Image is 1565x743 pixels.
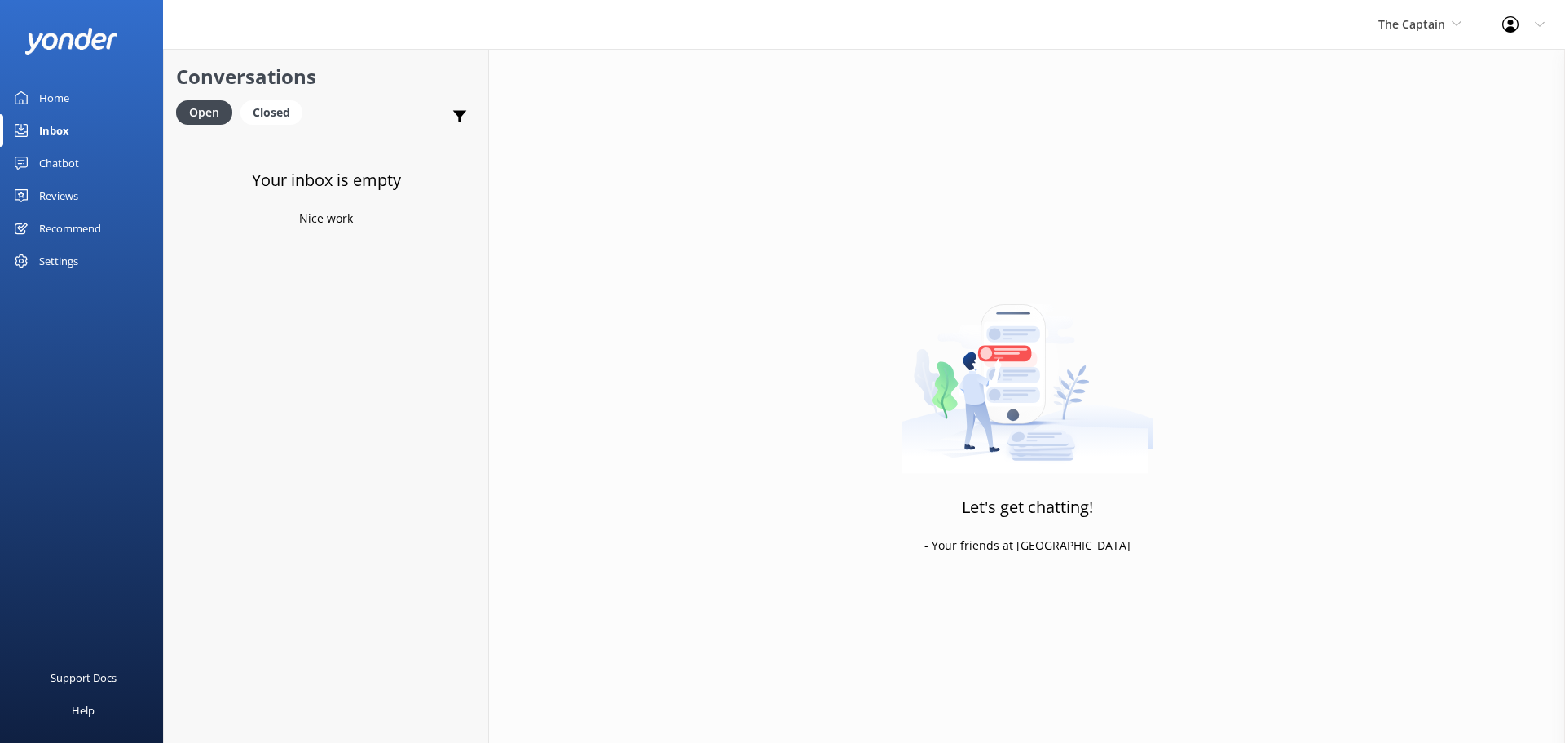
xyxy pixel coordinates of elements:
[39,147,79,179] div: Chatbot
[39,245,78,277] div: Settings
[902,270,1153,474] img: artwork of a man stealing a conversation from at giant smartphone
[299,210,353,228] p: Nice work
[39,179,78,212] div: Reviews
[39,212,101,245] div: Recommend
[51,661,117,694] div: Support Docs
[39,82,69,114] div: Home
[924,537,1131,555] p: - Your friends at [GEOGRAPHIC_DATA]
[39,114,69,147] div: Inbox
[176,61,476,92] h2: Conversations
[962,494,1093,520] h3: Let's get chatting!
[252,167,401,193] h3: Your inbox is empty
[176,103,240,121] a: Open
[24,28,118,55] img: yonder-white-logo.png
[1378,16,1445,32] span: The Captain
[240,100,302,125] div: Closed
[176,100,232,125] div: Open
[72,694,95,727] div: Help
[240,103,311,121] a: Closed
